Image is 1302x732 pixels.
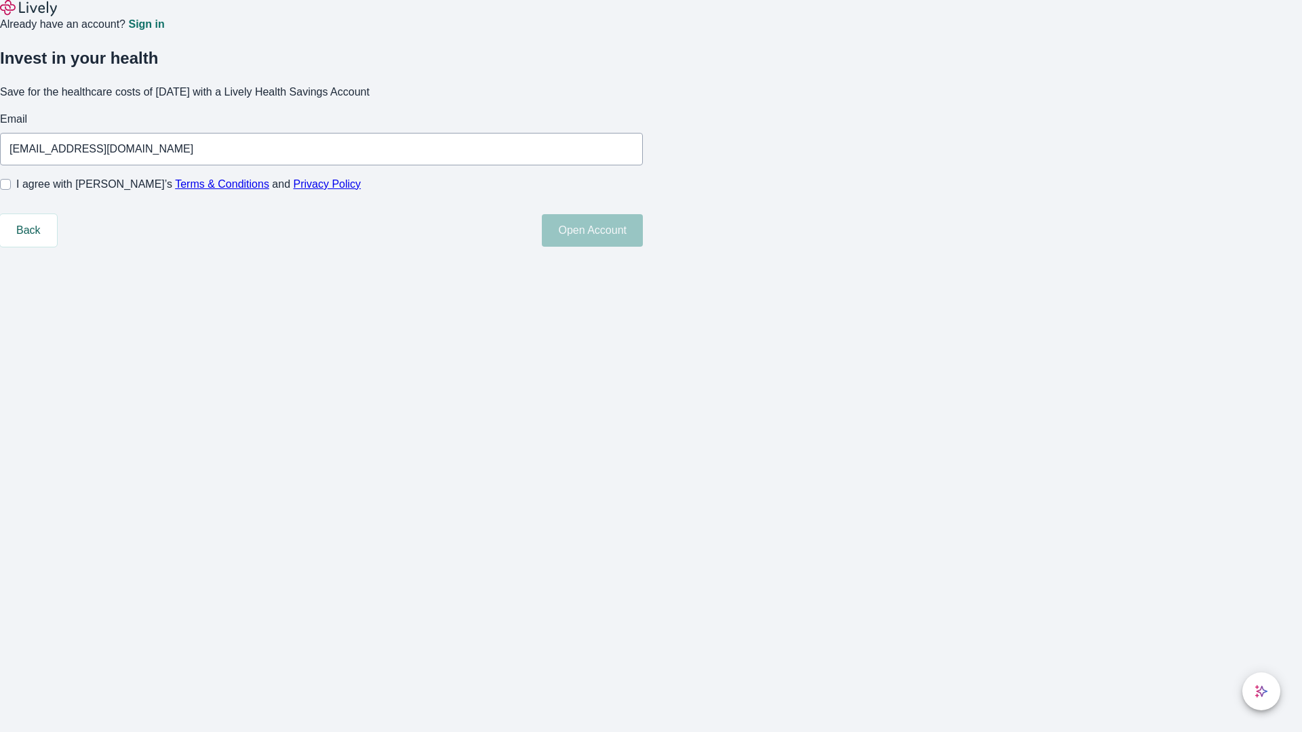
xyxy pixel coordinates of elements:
span: I agree with [PERSON_NAME]’s and [16,176,361,192]
a: Sign in [128,19,164,30]
button: chat [1242,672,1280,710]
a: Privacy Policy [294,178,361,190]
svg: Lively AI Assistant [1255,685,1268,698]
a: Terms & Conditions [175,178,269,190]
